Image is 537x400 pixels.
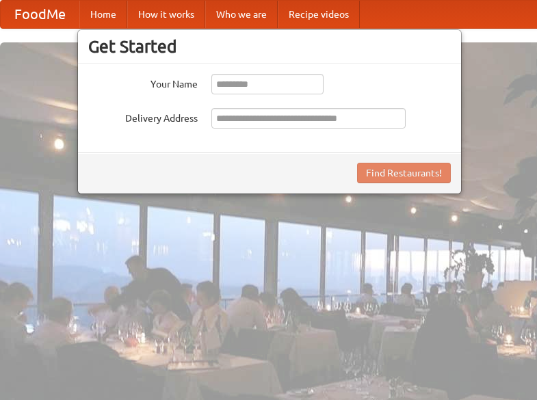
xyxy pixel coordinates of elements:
[88,36,451,57] h3: Get Started
[88,74,198,91] label: Your Name
[205,1,278,28] a: Who we are
[278,1,360,28] a: Recipe videos
[79,1,127,28] a: Home
[1,1,79,28] a: FoodMe
[127,1,205,28] a: How it works
[88,108,198,125] label: Delivery Address
[357,163,451,183] button: Find Restaurants!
